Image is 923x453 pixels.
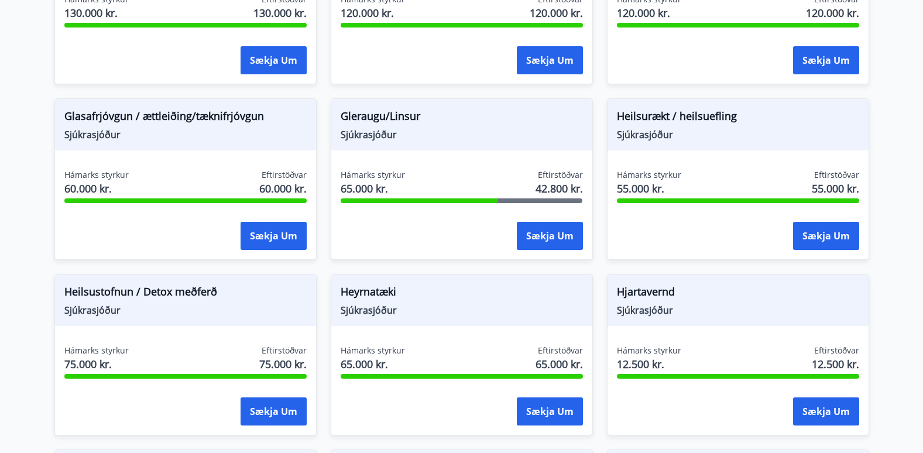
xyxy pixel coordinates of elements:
span: Eftirstöðvar [814,345,859,356]
span: Hámarks styrkur [617,169,681,181]
span: Eftirstöðvar [538,345,583,356]
span: 42.800 kr. [536,181,583,196]
span: Eftirstöðvar [538,169,583,181]
span: Hjartavernd [617,284,859,304]
span: Heilsustofnun / Detox meðferð [64,284,307,304]
span: Sjúkrasjóður [64,304,307,317]
span: Glasafrjóvgun / ættleiðing/tæknifrjóvgun [64,108,307,128]
button: Sækja um [793,397,859,425]
span: Sjúkrasjóður [341,304,583,317]
span: Hámarks styrkur [64,169,129,181]
span: 120.000 kr. [617,5,681,20]
button: Sækja um [517,222,583,250]
span: 55.000 kr. [812,181,859,196]
span: Eftirstöðvar [262,169,307,181]
span: Sjúkrasjóður [64,128,307,141]
span: Hámarks styrkur [64,345,129,356]
button: Sækja um [241,222,307,250]
span: 120.000 kr. [530,5,583,20]
button: Sækja um [241,397,307,425]
span: 65.000 kr. [341,181,405,196]
span: Sjúkrasjóður [617,304,859,317]
span: 60.000 kr. [259,181,307,196]
span: 65.000 kr. [341,356,405,372]
span: 120.000 kr. [806,5,859,20]
button: Sækja um [793,222,859,250]
span: 130.000 kr. [64,5,129,20]
span: Eftirstöðvar [262,345,307,356]
span: 60.000 kr. [64,181,129,196]
span: Heyrnatæki [341,284,583,304]
span: Eftirstöðvar [814,169,859,181]
span: Hámarks styrkur [341,169,405,181]
span: Hámarks styrkur [617,345,681,356]
button: Sækja um [793,46,859,74]
span: Sjúkrasjóður [341,128,583,141]
span: Sjúkrasjóður [617,128,859,141]
span: 130.000 kr. [253,5,307,20]
span: 55.000 kr. [617,181,681,196]
span: Heilsurækt / heilsuefling [617,108,859,128]
span: 75.000 kr. [259,356,307,372]
span: 12.500 kr. [812,356,859,372]
button: Sækja um [241,46,307,74]
button: Sækja um [517,46,583,74]
span: 65.000 kr. [536,356,583,372]
span: 120.000 kr. [341,5,405,20]
span: 12.500 kr. [617,356,681,372]
button: Sækja um [517,397,583,425]
span: Gleraugu/Linsur [341,108,583,128]
span: 75.000 kr. [64,356,129,372]
span: Hámarks styrkur [341,345,405,356]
